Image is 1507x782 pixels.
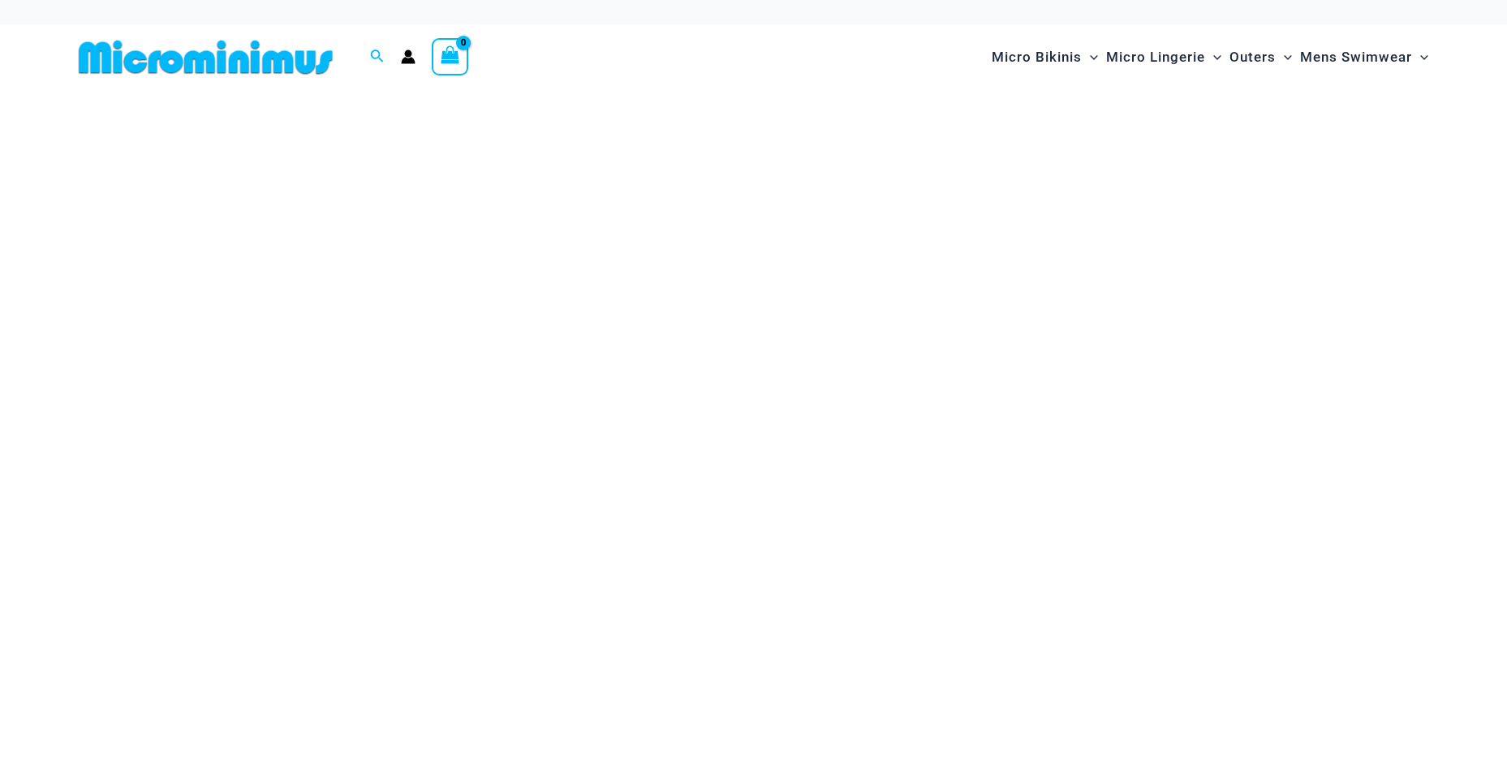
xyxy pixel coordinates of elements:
[1205,37,1221,78] span: Menu Toggle
[432,38,469,75] a: View Shopping Cart, empty
[370,47,385,67] a: Search icon link
[988,32,1102,82] a: Micro BikinisMenu ToggleMenu Toggle
[1082,37,1098,78] span: Menu Toggle
[72,39,339,75] img: MM SHOP LOGO FLAT
[1225,32,1296,82] a: OutersMenu ToggleMenu Toggle
[1412,37,1428,78] span: Menu Toggle
[992,37,1082,78] span: Micro Bikinis
[1102,32,1225,82] a: Micro LingerieMenu ToggleMenu Toggle
[1300,37,1412,78] span: Mens Swimwear
[1296,32,1432,82] a: Mens SwimwearMenu ToggleMenu Toggle
[1106,37,1205,78] span: Micro Lingerie
[1276,37,1292,78] span: Menu Toggle
[985,30,1436,84] nav: Site Navigation
[401,49,416,64] a: Account icon link
[1229,37,1276,78] span: Outers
